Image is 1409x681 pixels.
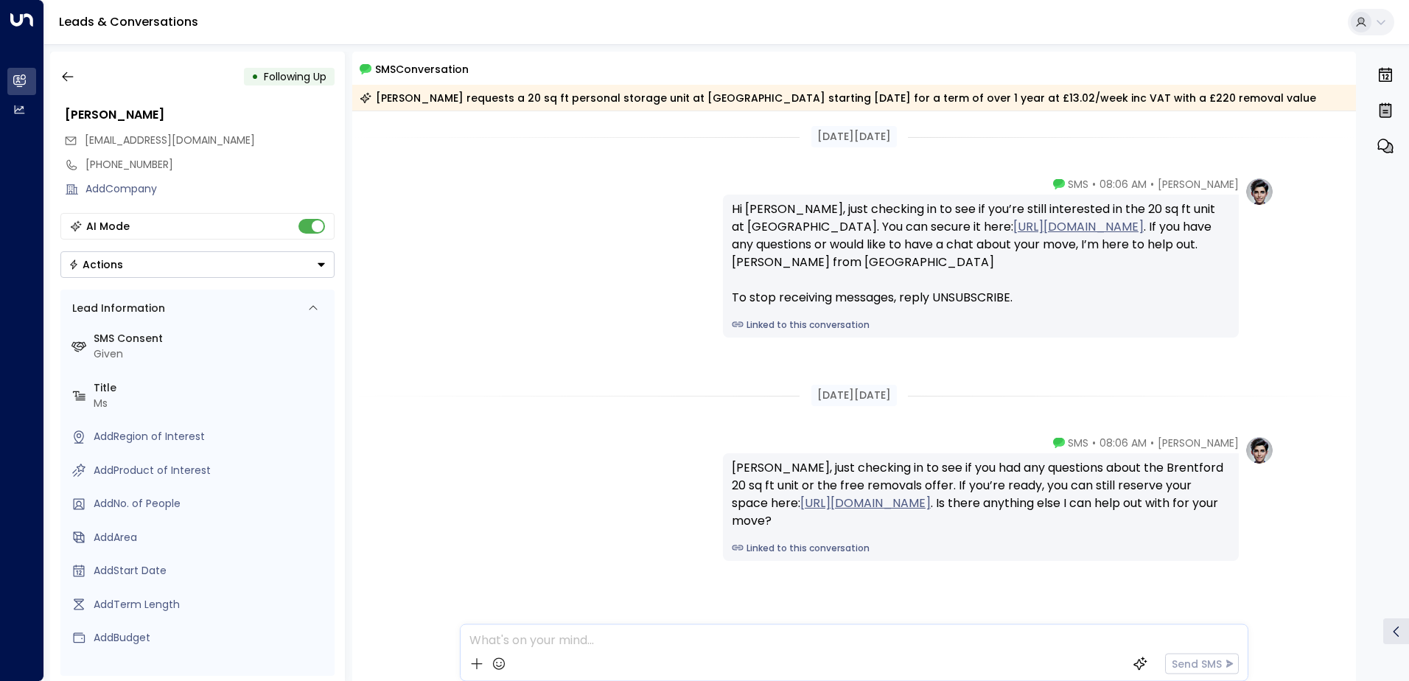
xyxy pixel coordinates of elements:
[85,133,255,148] span: lisettedavis@hotmail.co.uk
[732,459,1230,530] div: [PERSON_NAME], just checking in to see if you had any questions about the Brentford 20 sq ft unit...
[732,542,1230,555] a: Linked to this conversation
[1099,436,1147,450] span: 08:06 AM
[94,496,329,511] div: AddNo. of People
[251,63,259,90] div: •
[264,69,326,84] span: Following Up
[1150,177,1154,192] span: •
[60,251,335,278] button: Actions
[94,346,329,362] div: Given
[811,385,897,406] div: [DATE][DATE]
[1158,436,1239,450] span: [PERSON_NAME]
[94,463,329,478] div: AddProduct of Interest
[1092,436,1096,450] span: •
[732,200,1230,307] div: Hi [PERSON_NAME], just checking in to see if you’re still interested in the 20 sq ft unit at [GEO...
[94,396,329,411] div: Ms
[85,157,335,172] div: [PHONE_NUMBER]
[360,91,1316,105] div: [PERSON_NAME] requests a 20 sq ft personal storage unit at [GEOGRAPHIC_DATA] starting [DATE] for ...
[1099,177,1147,192] span: 08:06 AM
[732,318,1230,332] a: Linked to this conversation
[94,380,329,396] label: Title
[1092,177,1096,192] span: •
[1150,436,1154,450] span: •
[1013,218,1144,236] a: [URL][DOMAIN_NAME]
[800,495,931,512] a: [URL][DOMAIN_NAME]
[69,258,123,271] div: Actions
[94,530,329,545] div: AddArea
[811,126,897,147] div: [DATE][DATE]
[1158,177,1239,192] span: [PERSON_NAME]
[94,597,329,612] div: AddTerm Length
[65,106,335,124] div: [PERSON_NAME]
[94,429,329,444] div: AddRegion of Interest
[1245,177,1274,206] img: profile-logo.png
[85,133,255,147] span: [EMAIL_ADDRESS][DOMAIN_NAME]
[94,630,329,646] div: AddBudget
[94,563,329,579] div: AddStart Date
[1068,177,1088,192] span: SMS
[85,181,335,197] div: AddCompany
[1245,436,1274,465] img: profile-logo.png
[1068,436,1088,450] span: SMS
[375,60,469,77] span: SMS Conversation
[59,13,198,30] a: Leads & Conversations
[86,219,130,234] div: AI Mode
[94,331,329,346] label: SMS Consent
[60,251,335,278] div: Button group with a nested menu
[94,664,329,680] label: Source
[67,301,165,316] div: Lead Information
